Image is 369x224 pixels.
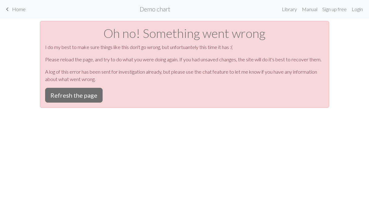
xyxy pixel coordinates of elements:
[45,56,324,63] p: Please reload the page, and try to do what you were doing again. If you had unsaved changes, the ...
[45,68,324,83] p: A log of this error has been sent for investigation already, but please use the chat feature to l...
[12,6,26,12] span: Home
[299,3,320,15] a: Manual
[279,3,299,15] a: Library
[349,3,365,15] a: Login
[45,88,103,103] button: Refresh the page
[320,3,349,15] a: Sign up free
[45,26,324,41] h1: Oh no! Something went wrong
[4,4,26,14] a: Home
[4,5,11,14] span: keyboard_arrow_left
[45,43,324,51] p: I do my best to make sure things like this don't go wrong, but unfortuantely this time it has :(
[140,6,170,13] h2: Demo chart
